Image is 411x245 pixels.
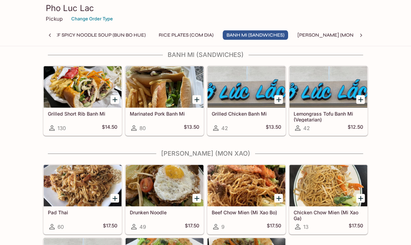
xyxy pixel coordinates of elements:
[68,13,116,24] button: Change Order Type
[110,194,119,203] button: Add Pad Thai
[125,66,204,136] a: Marinated Pork Banh Mi80$13.50
[208,165,285,207] div: Beef Chow Mien (Mi Xao Bo)
[192,96,201,104] button: Add Marinated Pork Banh Mi
[46,3,365,13] h3: Pho Luc Lac
[266,124,281,133] h5: $13.50
[125,165,204,235] a: Drunken Noodle49$17.50
[44,165,122,207] div: Pad Thai
[155,30,217,40] button: Rice Plates (Com Dia)
[43,66,122,136] a: Grilled Short Rib Banh Mi130$14.50
[57,125,66,132] span: 130
[44,67,122,108] div: Grilled Short Rib Banh Mi
[212,210,281,216] h5: Beef Chow Mien (Mi Xao Bo)
[221,224,224,231] span: 9
[102,124,117,133] h5: $14.50
[267,223,281,231] h5: $17.50
[303,224,308,231] span: 13
[48,111,117,117] h5: Grilled Short Rib Banh Mi
[207,165,286,235] a: Beef Chow Mien (Mi Xao Bo)9$17.50
[185,223,199,231] h5: $17.50
[207,66,286,136] a: Grilled Chicken Banh Mi42$13.50
[356,194,365,203] button: Add Chicken Chow Mien (Mi Xao Ga)
[289,165,367,207] div: Chicken Chow Mien (Mi Xao Ga)
[126,67,203,108] div: Marinated Pork Banh Mi
[43,150,368,158] h4: [PERSON_NAME] (Mon Xao)
[130,210,199,216] h5: Drunken Noodle
[130,111,199,117] h5: Marinated Pork Banh Mi
[48,210,117,216] h5: Pad Thai
[139,224,146,231] span: 49
[208,67,285,108] div: Grilled Chicken Banh Mi
[57,224,64,231] span: 60
[294,111,363,122] h5: Lemongrass Tofu Banh Mi (Vegetarian)
[126,165,203,207] div: Drunken Noodle
[212,111,281,117] h5: Grilled Chicken Banh Mi
[192,194,201,203] button: Add Drunken Noodle
[289,66,368,136] a: Lemongrass Tofu Banh Mi (Vegetarian)42$12.50
[289,165,368,235] a: Chicken Chow Mien (Mi Xao Ga)13$17.50
[43,165,122,235] a: Pad Thai60$17.50
[289,67,367,108] div: Lemongrass Tofu Banh Mi (Vegetarian)
[294,30,370,40] button: [PERSON_NAME] (Mon Xao)
[184,124,199,133] h5: $13.50
[103,223,117,231] h5: $17.50
[139,125,146,132] span: 80
[348,124,363,133] h5: $12.50
[274,96,283,104] button: Add Grilled Chicken Banh Mi
[303,125,310,132] span: 42
[223,30,288,40] button: Banh Mi (Sandwiches)
[46,16,63,22] p: Pickup
[110,96,119,104] button: Add Grilled Short Rib Banh Mi
[356,96,365,104] button: Add Lemongrass Tofu Banh Mi (Vegetarian)
[43,51,368,59] h4: Banh Mi (Sandwiches)
[274,194,283,203] button: Add Beef Chow Mien (Mi Xao Bo)
[44,30,149,40] button: Beef Spicy Noodle Soup (Bun Bo Hue)
[349,223,363,231] h5: $17.50
[294,210,363,221] h5: Chicken Chow Mien (Mi Xao Ga)
[221,125,228,132] span: 42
